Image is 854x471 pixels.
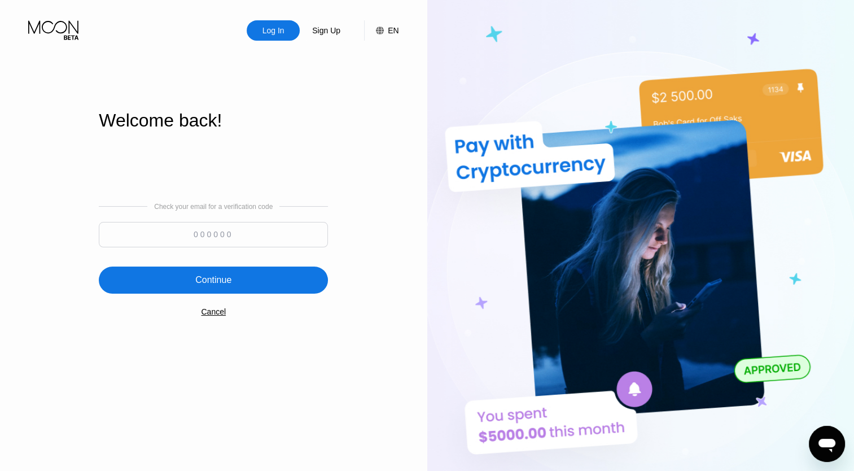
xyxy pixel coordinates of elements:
[99,110,328,131] div: Welcome back!
[201,307,226,316] div: Cancel
[809,426,845,462] iframe: Button to launch messaging window
[261,25,286,36] div: Log In
[388,26,398,35] div: EN
[364,20,398,41] div: EN
[99,222,328,247] input: 000000
[247,20,300,41] div: Log In
[311,25,341,36] div: Sign Up
[99,267,328,294] div: Continue
[195,274,231,286] div: Continue
[300,20,353,41] div: Sign Up
[154,203,273,211] div: Check your email for a verification code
